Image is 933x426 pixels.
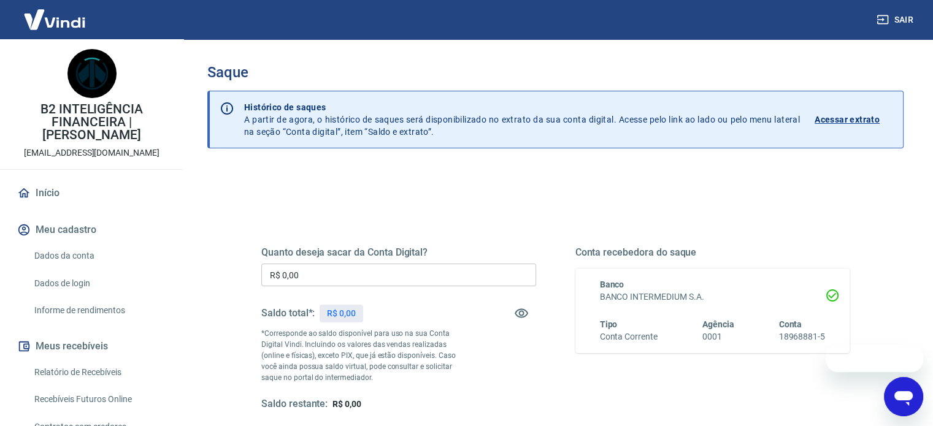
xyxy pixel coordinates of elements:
[826,345,923,372] iframe: Mensagem da empresa
[884,377,923,416] iframe: Botão para abrir a janela de mensagens
[600,319,618,329] span: Tipo
[874,9,918,31] button: Sair
[244,101,800,113] p: Histórico de saques
[261,398,328,411] h5: Saldo restante:
[600,330,658,343] h6: Conta Corrente
[261,307,315,319] h5: Saldo total*:
[261,246,536,259] h5: Quanto deseja sacar da Conta Digital?
[815,113,880,126] p: Acessar extrato
[600,291,826,303] h6: BANCO INTERMEDIUM S.A.
[261,328,467,383] p: *Corresponde ao saldo disponível para uso na sua Conta Digital Vindi. Incluindo os valores das ve...
[702,319,734,329] span: Agência
[778,319,802,329] span: Conta
[67,49,117,98] img: fa8fd884-0de2-4934-a99f-dcb5608da973.jpeg
[29,360,169,385] a: Relatório de Recebíveis
[15,333,169,360] button: Meus recebíveis
[15,180,169,207] a: Início
[29,298,169,323] a: Informe de rendimentos
[15,1,94,38] img: Vindi
[702,330,734,343] h6: 0001
[24,146,159,159] p: [EMAIL_ADDRESS][DOMAIN_NAME]
[600,280,624,289] span: Banco
[15,216,169,243] button: Meu cadastro
[207,64,904,81] h3: Saque
[815,101,893,138] a: Acessar extrato
[244,101,800,138] p: A partir de agora, o histórico de saques será disponibilizado no extrato da sua conta digital. Ac...
[327,307,356,320] p: R$ 0,00
[29,243,169,268] a: Dados da conta
[575,246,850,259] h5: Conta recebedora do saque
[10,103,174,142] p: B2 INTELIGÊNCIA FINANCEIRA | [PERSON_NAME]
[29,387,169,412] a: Recebíveis Futuros Online
[332,399,361,409] span: R$ 0,00
[29,271,169,296] a: Dados de login
[778,330,825,343] h6: 18968881-5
